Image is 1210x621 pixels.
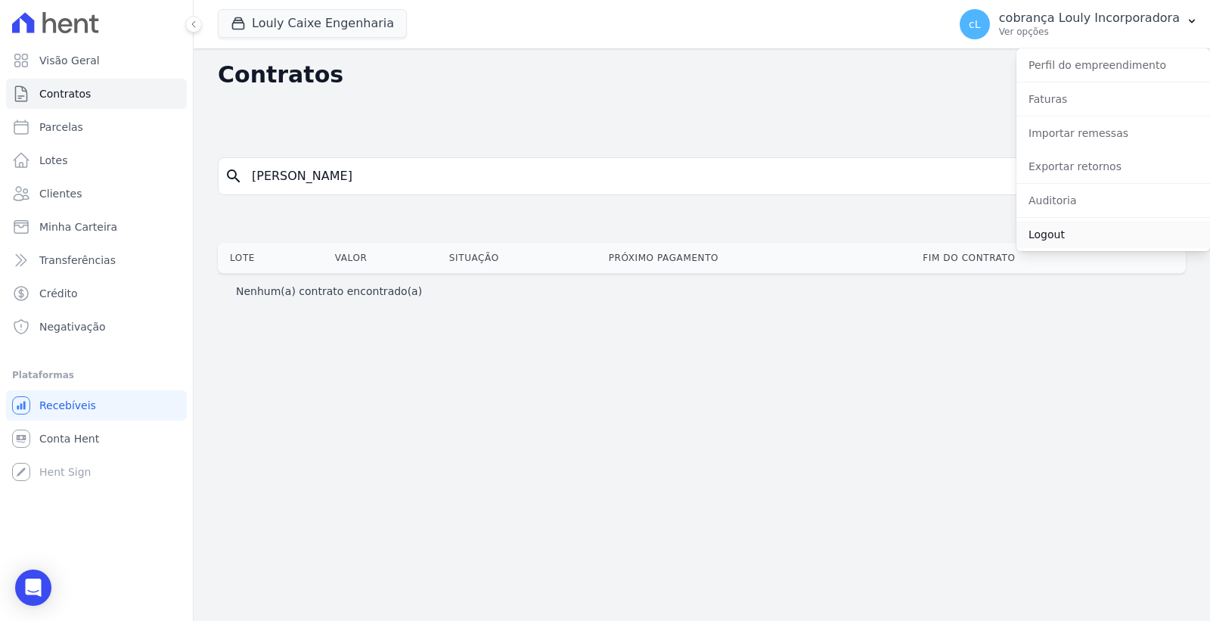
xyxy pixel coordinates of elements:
[6,212,187,242] a: Minha Carteira
[329,243,443,273] th: Valor
[6,278,187,309] a: Crédito
[39,286,78,301] span: Crédito
[1016,120,1210,147] a: Importar remessas
[6,112,187,142] a: Parcelas
[218,9,407,38] button: Louly Caixe Engenharia
[1016,85,1210,113] a: Faturas
[6,424,187,454] a: Conta Hent
[6,245,187,275] a: Transferências
[6,45,187,76] a: Visão Geral
[39,319,106,334] span: Negativação
[39,186,82,201] span: Clientes
[218,243,329,273] th: Lote
[39,53,100,68] span: Visão Geral
[39,153,68,168] span: Lotes
[6,312,187,342] a: Negativação
[1016,187,1210,214] a: Auditoria
[39,253,116,268] span: Transferências
[12,366,181,384] div: Plataformas
[1016,51,1210,79] a: Perfil do empreendimento
[1016,153,1210,180] a: Exportar retornos
[917,243,1186,273] th: Fim do Contrato
[1016,221,1210,248] a: Logout
[39,86,91,101] span: Contratos
[236,284,422,299] p: Nenhum(a) contrato encontrado(a)
[6,390,187,421] a: Recebíveis
[15,570,51,606] div: Open Intercom Messenger
[999,26,1180,38] p: Ver opções
[999,11,1180,26] p: cobrança Louly Incorporadora
[243,161,1179,191] input: Buscar por nome do lote
[218,61,1019,88] h2: Contratos
[6,145,187,175] a: Lotes
[225,167,243,185] i: search
[969,19,981,29] span: cL
[6,179,187,209] a: Clientes
[39,398,96,413] span: Recebíveis
[39,219,117,234] span: Minha Carteira
[6,79,187,109] a: Contratos
[443,243,603,273] th: Situação
[39,120,83,135] span: Parcelas
[948,3,1210,45] button: cL cobrança Louly Incorporadora Ver opções
[39,431,99,446] span: Conta Hent
[603,243,917,273] th: Próximo Pagamento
